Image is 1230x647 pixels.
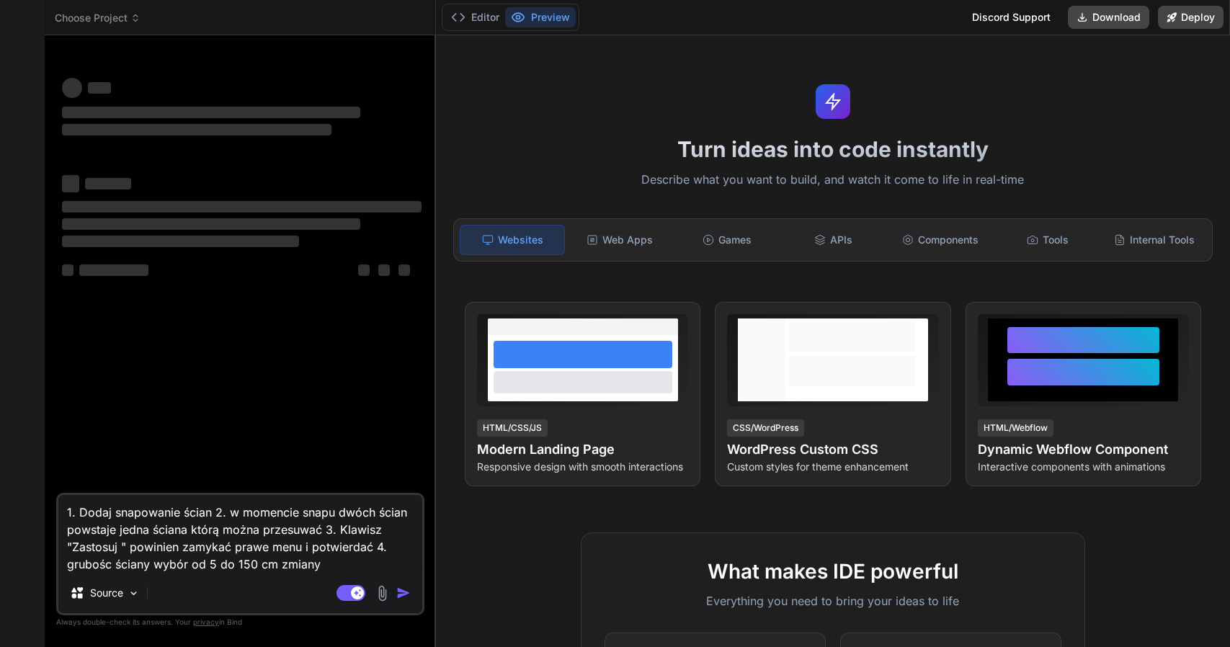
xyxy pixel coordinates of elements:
span: privacy [193,617,219,626]
img: attachment [374,585,391,602]
span: ‌ [88,82,111,94]
p: Custom styles for theme enhancement [727,460,938,474]
div: Tools [995,225,1099,255]
p: Source [90,586,123,600]
textarea: 1. Dodaj snapowanie ścian 2. w momencie snapu dwóch ścian powstaje jedna ściana którą można przes... [58,495,422,573]
p: Responsive design with smooth interactions [477,460,688,474]
h2: What makes IDE powerful [605,556,1061,586]
button: Deploy [1158,6,1224,29]
span: ‌ [62,107,360,118]
span: ‌ [378,264,390,276]
h1: Turn ideas into code instantly [445,136,1221,162]
div: Games [674,225,778,255]
span: ‌ [62,264,73,276]
span: ‌ [62,236,299,247]
div: Websites [460,225,565,255]
div: Internal Tools [1102,225,1206,255]
span: ‌ [398,264,410,276]
span: ‌ [358,264,370,276]
span: ‌ [62,201,422,213]
span: ‌ [85,178,131,189]
p: Interactive components with animations [978,460,1189,474]
div: HTML/CSS/JS [477,419,548,437]
p: Always double-check its answers. Your in Bind [56,615,424,629]
button: Editor [445,7,505,27]
span: ‌ [79,264,148,276]
div: APIs [782,225,886,255]
h4: Dynamic Webflow Component [978,439,1189,460]
div: Web Apps [568,225,672,255]
span: ‌ [62,218,360,230]
p: Everything you need to bring your ideas to life [605,592,1061,610]
div: HTML/Webflow [978,419,1053,437]
div: CSS/WordPress [727,419,804,437]
span: ‌ [62,78,82,98]
span: ‌ [62,175,79,192]
span: Choose Project [55,11,141,25]
p: Describe what you want to build, and watch it come to life in real-time [445,171,1221,189]
h4: WordPress Custom CSS [727,439,938,460]
img: icon [396,586,411,600]
button: Preview [505,7,576,27]
img: Pick Models [128,587,140,599]
div: Components [888,225,992,255]
button: Download [1068,6,1149,29]
div: Discord Support [963,6,1059,29]
span: ‌ [62,124,331,135]
h4: Modern Landing Page [477,439,688,460]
